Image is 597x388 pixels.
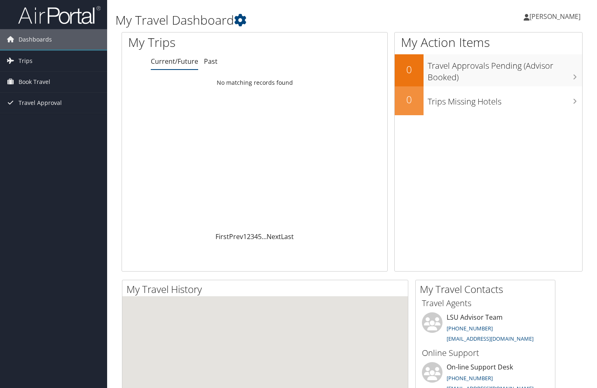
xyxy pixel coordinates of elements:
a: [PHONE_NUMBER] [447,325,493,332]
a: [PERSON_NAME] [524,4,589,29]
h2: 0 [395,93,424,107]
span: … [262,232,267,241]
h3: Travel Agents [422,297,549,309]
td: No matching records found [122,75,387,90]
a: Last [281,232,294,241]
a: Current/Future [151,57,198,66]
a: Prev [229,232,243,241]
h3: Online Support [422,347,549,359]
a: [EMAIL_ADDRESS][DOMAIN_NAME] [447,335,534,342]
h3: Trips Missing Hotels [428,92,583,107]
h2: My Travel History [126,282,408,296]
a: 0Trips Missing Hotels [395,86,583,115]
h1: My Trips [128,34,271,51]
a: Past [204,57,218,66]
a: 4 [254,232,258,241]
h1: My Action Items [395,34,583,51]
a: Next [267,232,281,241]
a: 3 [251,232,254,241]
h2: My Travel Contacts [420,282,555,296]
a: [PHONE_NUMBER] [447,374,493,382]
span: Book Travel [19,72,50,92]
h3: Travel Approvals Pending (Advisor Booked) [428,56,583,83]
img: airportal-logo.png [18,5,101,25]
a: 5 [258,232,262,241]
span: Dashboards [19,29,52,50]
a: 2 [247,232,251,241]
h1: My Travel Dashboard [115,12,431,29]
span: Travel Approval [19,93,62,113]
span: Trips [19,51,33,71]
a: First [215,232,229,241]
a: 1 [243,232,247,241]
li: LSU Advisor Team [418,312,553,346]
h2: 0 [395,63,424,77]
span: [PERSON_NAME] [529,12,581,21]
a: 0Travel Approvals Pending (Advisor Booked) [395,54,583,86]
